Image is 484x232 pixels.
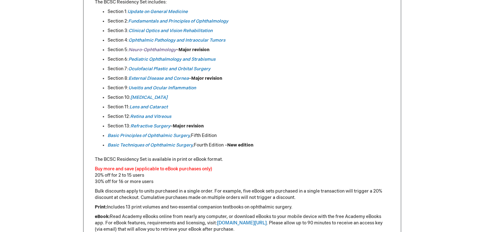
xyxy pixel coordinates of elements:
li: Section 2: [108,18,389,24]
a: Oculofacial Plastic and Orbital Surgery [128,66,210,72]
p: Bulk discounts apply to units purchased in a single order. For example, five eBook sets purchased... [95,188,389,201]
a: Fundamentals and Principles of Ophthalmology [128,18,228,24]
a: Ophthalmic Pathology and Intraocular Tumors [129,38,225,43]
strong: Major revision [179,47,209,52]
a: External Disease and Cornea [129,76,189,81]
strong: New edition [227,142,253,148]
li: Fifth Edition [108,133,389,139]
a: Basic Principles of Ophthalmic Surgery [108,133,190,138]
li: Section 5: – [108,47,389,53]
p: The BCSC Residency Set is available in print or eBook format. [95,156,389,163]
a: Clinical Optics and Vision Rehabilitation [129,28,213,33]
a: Neuro-Ophthalmology [129,47,176,52]
a: Basic Techniques of Ophthalmic Surgery [108,142,193,148]
li: Section 12: [108,113,389,120]
li: Section 3: [108,28,389,34]
li: Section 8: – [108,75,389,82]
a: [DOMAIN_NAME][URL] [217,220,267,226]
li: Section 9: [108,85,389,91]
font: Buy more and save (applicable to eBook purchases only) [95,166,212,172]
a: Refractive Surgery [130,123,170,129]
strong: Major revision [173,123,204,129]
li: Fourth Edition – [108,142,389,148]
li: Section 6: [108,56,389,63]
li: Section 13: – [108,123,389,129]
li: Section 1: [108,9,389,15]
li: Section 10: [108,94,389,101]
strong: Print: [95,204,107,210]
a: Lens and Cataract [130,104,168,110]
strong: Major revision [191,76,222,81]
a: Retina and Vitreous [130,114,171,119]
em: , [190,133,191,138]
li: Section 7: [108,66,389,72]
p: 20% off for 2 to 15 users 30% off for 16 or more users [95,166,389,185]
li: Section 11: [108,104,389,110]
a: Uveitis and Ocular Inflammation [129,85,196,91]
a: Pediatric Ophthalmology and Strabismus [129,57,215,62]
strong: eBook: [95,214,110,219]
a: Update on General Medicine [128,9,188,14]
p: Includes 13 print volumes and two essential companion textbooks on ophthalmic surgery. [95,204,389,210]
li: Section 4: [108,37,389,44]
a: [MEDICAL_DATA] [130,95,167,100]
em: , [108,142,194,148]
